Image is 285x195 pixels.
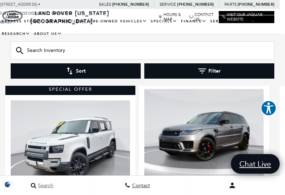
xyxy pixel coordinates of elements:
a: Hours & Map [159,12,186,22]
input: Search Inventory [11,41,274,60]
a: Finance [179,15,208,28]
span: Contact [130,183,150,189]
button: Open user profile menu [185,176,280,194]
img: 2022 Land Rover Range Rover Sport Autobiography 1 [144,89,264,178]
aside: Accessibility Help Desk [261,100,276,117]
a: land-rover [2,11,22,21]
div: Special Offer [5,84,135,95]
a: Visit Our Jaguar Website [222,12,271,22]
a: Land Rover [US_STATE][GEOGRAPHIC_DATA] [30,9,109,25]
a: Chat Live [231,154,280,174]
button: Sort [11,63,141,79]
a: [PHONE_NUMBER] [238,2,274,7]
div: 1 / 2 [11,100,130,190]
button: Filter [144,63,274,79]
a: New Vehicles [45,15,88,28]
a: Service & Parts [208,15,257,28]
a: Contact Us [190,12,215,22]
span: Chat Live [236,159,275,169]
a: [PHONE_NUMBER] [177,2,214,7]
span: Search [36,183,53,189]
a: Specials [149,15,179,28]
button: Explore your accessibility options [261,100,276,116]
a: About Us [32,28,64,40]
a: Pre-Owned Vehicles [88,15,149,28]
img: Land Rover [2,11,22,21]
img: 2024 Land Rover Defender 110 S 1 [11,100,130,190]
div: 1 / 2 [144,89,264,178]
a: [PHONE_NUMBER] [112,2,149,7]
